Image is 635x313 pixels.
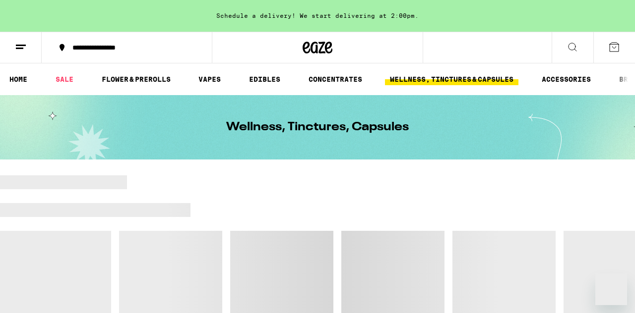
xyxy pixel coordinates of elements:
iframe: Button to launch messaging window [595,273,627,305]
a: WELLNESS, TINCTURES & CAPSULES [385,73,518,85]
a: ACCESSORIES [537,73,596,85]
a: VAPES [193,73,226,85]
a: SALE [51,73,78,85]
h1: Wellness, Tinctures, Capsules [226,121,409,133]
a: FLOWER & PREROLLS [97,73,176,85]
a: HOME [4,73,32,85]
a: CONCENTRATES [304,73,367,85]
a: EDIBLES [244,73,285,85]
